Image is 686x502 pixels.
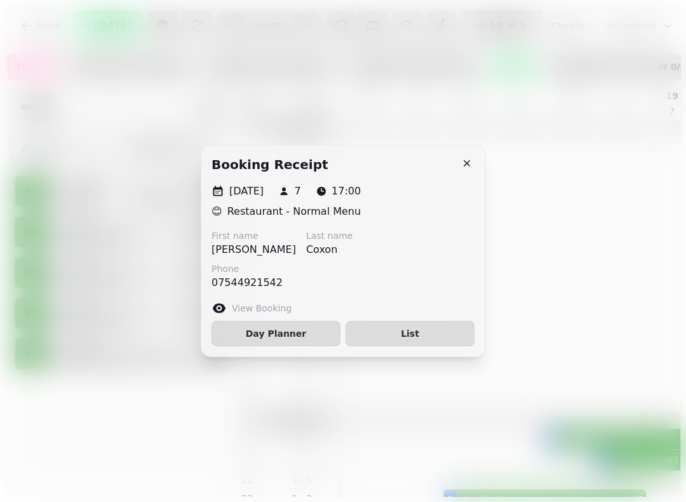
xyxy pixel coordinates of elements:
[227,204,361,219] p: Restaurant - Normal Menu
[232,302,292,315] label: View Booking
[222,329,330,338] span: Day Planner
[212,321,340,346] button: Day Planner
[229,184,264,199] p: [DATE]
[294,184,300,199] p: 7
[212,242,296,257] p: [PERSON_NAME]
[212,229,296,242] label: First name
[212,204,222,219] p: 😊
[306,242,353,257] p: Coxon
[346,321,474,346] button: List
[212,275,283,290] p: 07544921542
[212,156,328,173] h2: Booking receipt
[356,329,464,338] span: List
[212,262,283,275] label: Phone
[332,184,361,199] p: 17:00
[306,229,353,242] label: Last name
